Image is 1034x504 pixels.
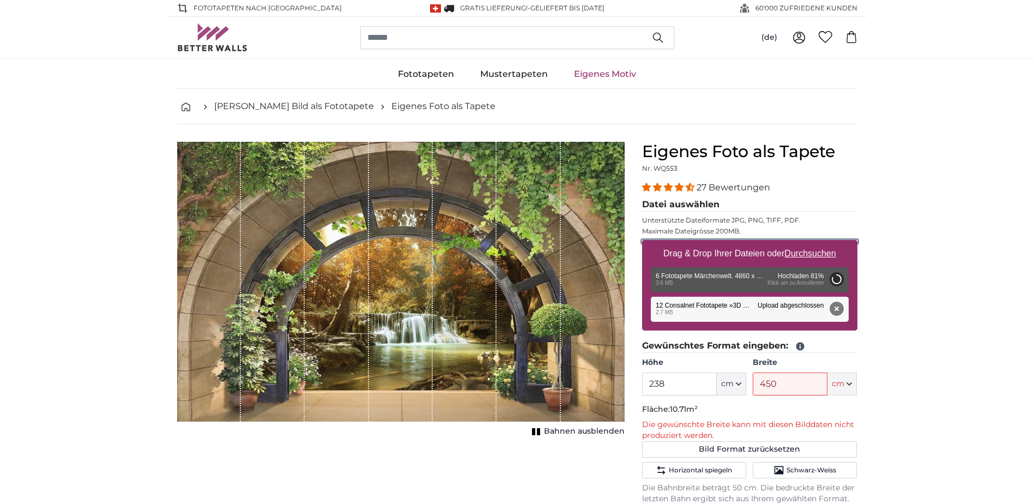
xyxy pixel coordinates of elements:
img: Betterwalls [177,23,248,51]
span: Fototapeten nach [GEOGRAPHIC_DATA] [194,3,342,13]
a: Mustertapeten [467,60,561,88]
button: cm [717,373,746,395]
span: cm [721,379,734,389]
u: Durchsuchen [784,249,836,258]
span: 4.41 stars [642,182,697,193]
p: Die gewünschte Breite kann mit diesen Bilddaten nicht produziert werden. [642,419,857,441]
span: Schwarz-Weiss [787,466,836,475]
a: Eigenes Motiv [561,60,649,88]
a: Fototapeten [385,60,467,88]
span: Geliefert bis [DATE] [530,4,604,12]
nav: breadcrumbs [177,89,857,124]
label: Breite [753,357,857,368]
span: - [528,4,604,12]
span: 10.71m² [670,404,698,414]
p: Maximale Dateigrösse 200MB. [642,227,857,236]
label: Höhe [642,357,746,368]
label: Drag & Drop Ihrer Dateien oder [659,243,840,265]
button: Bild Format zurücksetzen [642,441,857,458]
img: Schweiz [430,4,441,13]
p: Fläche: [642,404,857,415]
button: Schwarz-Weiss [753,462,857,478]
h1: Eigenes Foto als Tapete [642,142,857,161]
a: [PERSON_NAME] Bild als Fototapete [214,100,374,113]
legend: Gewünschtes Format eingeben: [642,339,857,353]
span: 60'000 ZUFRIEDENE KUNDEN [755,3,857,13]
a: Eigenes Foto als Tapete [391,100,495,113]
span: Bahnen ausblenden [544,426,625,437]
span: Horizontal spiegeln [669,466,732,475]
button: (de) [753,28,786,47]
button: Bahnen ausblenden [529,424,625,439]
p: Unterstützte Dateiformate JPG, PNG, TIFF, PDF. [642,216,857,225]
div: 1 of 1 [177,142,625,439]
span: GRATIS Lieferung! [460,4,528,12]
span: 27 Bewertungen [697,182,770,193]
legend: Datei auswählen [642,198,857,212]
button: Horizontal spiegeln [642,462,746,478]
button: cm [827,373,857,395]
span: cm [832,379,844,389]
span: Nr. WQ553 [642,164,678,172]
